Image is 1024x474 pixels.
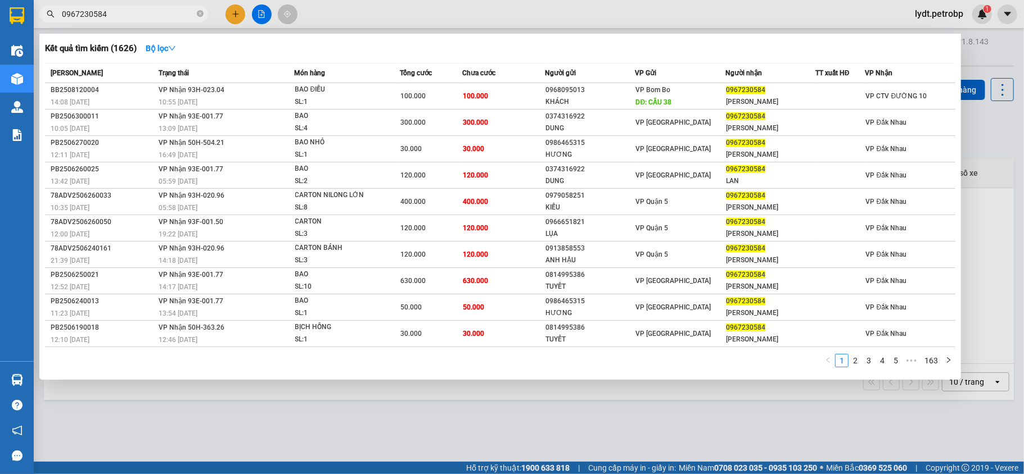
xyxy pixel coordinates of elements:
input: Tìm tên, số ĐT hoặc mã đơn [62,8,195,20]
span: 12:52 [DATE] [51,283,89,291]
div: SL: 1 [295,149,380,161]
span: 16:49 [DATE] [159,151,197,159]
button: Bộ lọcdown [137,39,185,57]
div: PB2506260025 [51,163,155,175]
div: BAO NHỎ [295,136,380,149]
span: VP Nhận 93H-020.96 [159,192,224,199]
span: VP Đắk Nhau [866,224,907,232]
span: 50.000 [400,303,422,311]
span: 120.000 [463,250,488,258]
div: 78ADV2506260033 [51,190,155,202]
a: 1 [836,354,848,367]
span: 120.000 [400,250,426,258]
span: 05:58 [DATE] [159,204,197,212]
div: 0814995386 [546,322,635,334]
div: [PERSON_NAME] [726,281,815,293]
span: DĐ: CẦU 38 [636,98,672,106]
span: VP Nhận 93F-001.50 [159,218,223,226]
div: SL: 1 [295,334,380,346]
span: VP Nhận 93H-020.96 [159,244,224,252]
span: Tổng cước [400,69,432,77]
span: 120.000 [400,171,426,179]
span: 11:23 [DATE] [51,309,89,317]
span: VP [GEOGRAPHIC_DATA] [636,145,711,153]
div: 78ADV2506240161 [51,243,155,254]
div: [PERSON_NAME] [726,307,815,319]
span: 0967230584 [726,86,765,94]
span: Người nhận [725,69,762,77]
img: logo-vxr [10,7,24,24]
span: 120.000 [463,171,488,179]
span: 0967230584 [726,192,765,199]
span: close-circle [197,10,204,17]
span: 14:17 [DATE] [159,283,197,291]
div: SL: 3 [295,254,380,267]
span: 120.000 [463,224,488,232]
div: PB2506250021 [51,269,155,281]
span: close-circle [197,9,204,20]
img: solution-icon [11,129,23,141]
span: 14:08 [DATE] [51,98,89,106]
span: VP Nhận 93E-001.77 [159,297,223,305]
span: 12:00 [DATE] [51,230,89,238]
div: PB2506270020 [51,137,155,149]
div: SL: 10 [295,281,380,293]
span: Người gửi [545,69,576,77]
div: CARTON [295,216,380,228]
div: 0966651821 [546,216,635,228]
span: ••• [903,354,921,367]
span: VP Đắk Nhau [866,171,907,179]
div: SL: 8 [295,202,380,214]
span: 13:09 [DATE] [159,125,197,133]
span: VP Quận 5 [636,198,669,206]
span: 0967230584 [726,323,765,331]
span: VP Bom Bo [636,86,671,94]
div: KHÁCH [546,96,635,108]
div: TUYẾT [546,334,635,345]
span: 0967230584 [726,297,765,305]
div: BAO [295,110,380,122]
span: 12:10 [DATE] [51,336,89,344]
span: VP Gửi [635,69,657,77]
span: 30.000 [400,330,422,338]
span: message [12,450,22,461]
span: VP [GEOGRAPHIC_DATA] [636,118,711,126]
img: warehouse-icon [11,45,23,57]
a: 2 [849,354,861,367]
div: BỊCH HỒNG [295,321,380,334]
li: 5 [889,354,903,367]
a: 5 [890,354,902,367]
img: warehouse-icon [11,374,23,386]
span: 0967230584 [726,244,765,252]
div: 78ADV2506260050 [51,216,155,228]
span: 10:35 [DATE] [51,204,89,212]
div: CARTON NILONG LỚN [295,189,380,202]
span: VP Đắk Nhau [866,118,907,126]
img: warehouse-icon [11,73,23,85]
span: VP Nhận [865,69,893,77]
li: 4 [876,354,889,367]
span: 12:46 [DATE] [159,336,197,344]
div: KIỀU [546,202,635,213]
span: VP Đắk Nhau [866,330,907,338]
span: 13:54 [DATE] [159,309,197,317]
span: VP Nhận 93E-001.77 [159,112,223,120]
div: 0814995386 [546,269,635,281]
li: 2 [849,354,862,367]
div: 0986465315 [546,295,635,307]
span: VP Nhận 93H-023.04 [159,86,224,94]
span: VP [GEOGRAPHIC_DATA] [636,277,711,285]
span: Chưa cước [462,69,495,77]
div: [PERSON_NAME] [726,202,815,213]
span: 0967230584 [726,165,765,173]
span: 0967230584 [726,271,765,279]
span: TT xuất HĐ [815,69,850,77]
a: 3 [863,354,875,367]
div: 0913858553 [546,243,635,254]
img: warehouse-icon [11,101,23,113]
div: DUNG [546,175,635,187]
div: DUNG [546,122,635,134]
div: SL: 4 [295,122,380,135]
span: 630.000 [400,277,426,285]
li: 1 [835,354,849,367]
